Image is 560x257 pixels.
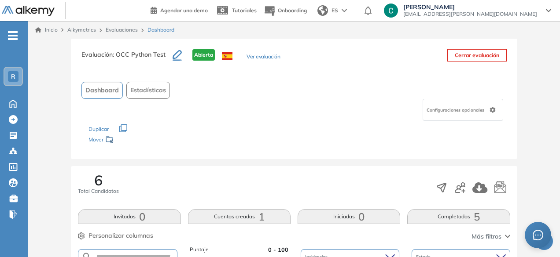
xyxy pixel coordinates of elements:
[317,5,328,16] img: world
[278,7,307,14] span: Onboarding
[342,9,347,12] img: arrow
[232,7,257,14] span: Tutoriales
[130,86,166,95] span: Estadísticas
[264,1,307,20] button: Onboarding
[81,82,123,99] button: Dashboard
[2,6,55,17] img: Logo
[298,209,400,224] button: Iniciadas0
[222,52,232,60] img: ESP
[533,230,543,240] span: message
[11,73,15,80] span: R
[8,35,18,36] i: -
[78,231,153,240] button: Personalizar columnas
[85,86,119,95] span: Dashboard
[160,7,208,14] span: Agendar una demo
[88,231,153,240] span: Personalizar columnas
[78,187,119,195] span: Total Candidatos
[190,246,209,254] span: Puntaje
[88,132,177,148] div: Mover
[403,4,537,11] span: [PERSON_NAME]
[268,246,288,254] span: 0 - 100
[407,209,510,224] button: Completadas5
[151,4,208,15] a: Agendar una demo
[447,49,507,62] button: Cerrar evaluación
[126,82,170,99] button: Estadísticas
[472,232,501,241] span: Más filtros
[88,126,109,132] span: Duplicar
[106,26,138,33] a: Evaluaciones
[67,26,96,33] span: Alkymetrics
[192,49,215,61] span: Abierta
[81,49,173,68] h3: Evaluación
[113,51,166,58] span: : OCC Python Test
[94,173,103,187] span: 6
[78,209,181,224] button: Invitados0
[35,26,58,34] a: Inicio
[472,232,510,241] button: Más filtros
[427,107,486,113] span: Configuraciones opcionales
[147,26,174,34] span: Dashboard
[247,53,280,62] button: Ver evaluación
[403,11,537,18] span: [EMAIL_ADDRESS][PERSON_NAME][DOMAIN_NAME]
[188,209,291,224] button: Cuentas creadas1
[332,7,338,14] span: ES
[423,99,503,121] div: Configuraciones opcionales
